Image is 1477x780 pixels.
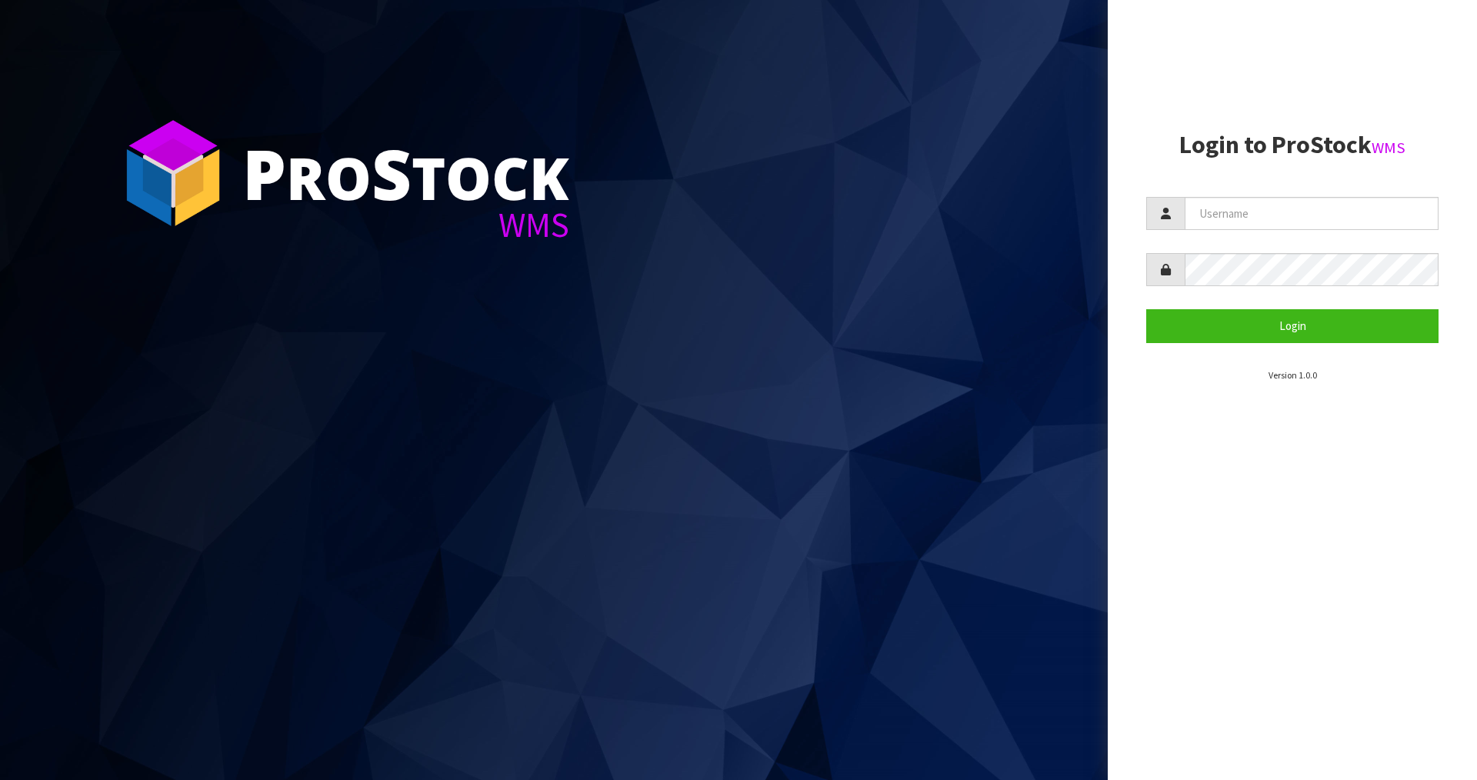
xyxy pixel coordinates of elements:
[242,208,569,242] div: WMS
[1146,132,1439,158] h2: Login to ProStock
[1146,309,1439,342] button: Login
[115,115,231,231] img: ProStock Cube
[1185,197,1439,230] input: Username
[242,126,286,220] span: P
[1269,369,1317,381] small: Version 1.0.0
[242,138,569,208] div: ro tock
[372,126,412,220] span: S
[1372,138,1405,158] small: WMS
